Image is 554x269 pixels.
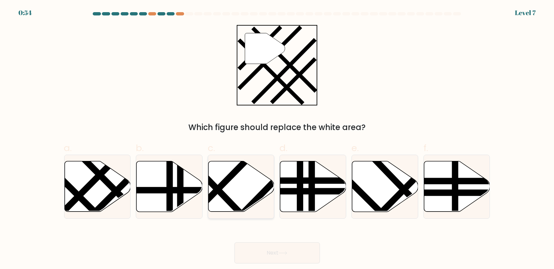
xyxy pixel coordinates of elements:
[515,8,536,18] div: Level 7
[351,142,359,154] span: e.
[279,142,287,154] span: d.
[136,142,144,154] span: b.
[245,33,285,64] g: "
[64,142,72,154] span: a.
[423,142,428,154] span: f.
[18,8,32,18] div: 0:54
[68,122,486,133] div: Which figure should replace the white area?
[234,242,320,263] button: Next
[208,142,215,154] span: c.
